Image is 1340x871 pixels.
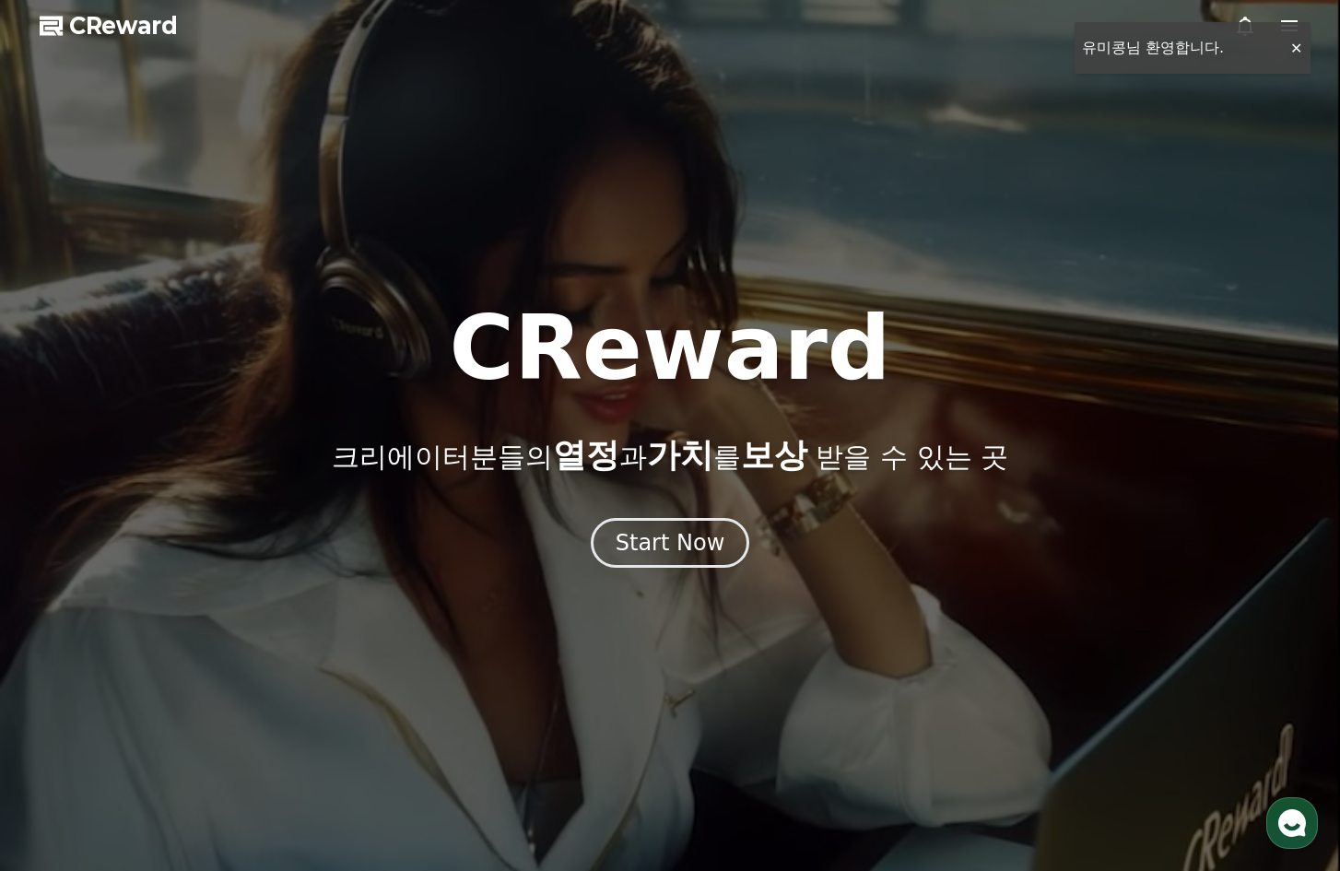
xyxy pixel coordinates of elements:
[169,613,191,628] span: 대화
[6,584,122,630] a: 홈
[238,584,354,630] a: 설정
[741,436,807,474] span: 보상
[285,612,307,627] span: 설정
[449,304,890,393] h1: CReward
[647,436,713,474] span: 가치
[553,436,619,474] span: 열정
[616,528,725,558] div: Start Now
[122,584,238,630] a: 대화
[332,437,1008,474] p: 크리에이터분들의 과 를 받을 수 있는 곳
[591,536,750,554] a: Start Now
[591,518,750,568] button: Start Now
[40,11,178,41] a: CReward
[58,612,69,627] span: 홈
[69,11,178,41] span: CReward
